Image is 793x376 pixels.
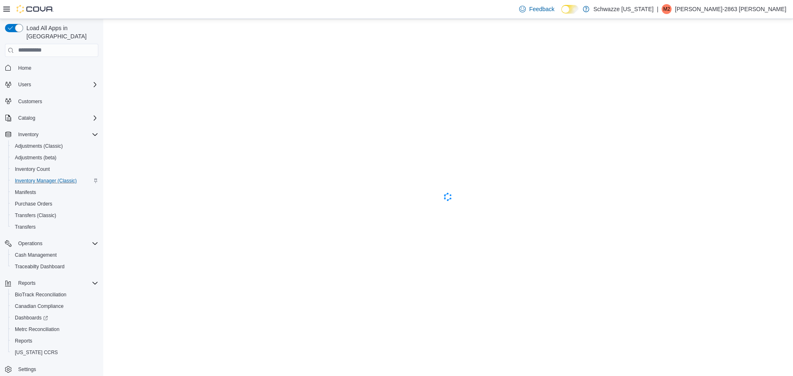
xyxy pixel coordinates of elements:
[15,263,64,270] span: Traceabilty Dashboard
[561,5,579,14] input: Dark Mode
[15,278,39,288] button: Reports
[663,4,670,14] span: M2
[12,187,98,197] span: Manifests
[15,130,42,140] button: Inventory
[12,262,68,272] a: Traceabilty Dashboard
[8,140,102,152] button: Adjustments (Classic)
[12,153,98,163] span: Adjustments (beta)
[12,210,98,220] span: Transfers (Classic)
[15,96,98,106] span: Customers
[2,112,102,124] button: Catalog
[18,65,31,71] span: Home
[8,152,102,163] button: Adjustments (beta)
[12,262,98,272] span: Traceabilty Dashboard
[15,212,56,219] span: Transfers (Classic)
[594,4,654,14] p: Schwazze [US_STATE]
[12,324,98,334] span: Metrc Reconciliation
[15,224,36,230] span: Transfers
[12,336,36,346] a: Reports
[12,348,98,357] span: Washington CCRS
[12,164,98,174] span: Inventory Count
[8,249,102,261] button: Cash Management
[12,176,98,186] span: Inventory Manager (Classic)
[18,240,43,247] span: Operations
[12,336,98,346] span: Reports
[18,366,36,373] span: Settings
[18,81,31,88] span: Users
[8,187,102,198] button: Manifests
[15,364,98,374] span: Settings
[15,278,98,288] span: Reports
[15,201,52,207] span: Purchase Orders
[12,222,98,232] span: Transfers
[2,129,102,140] button: Inventory
[8,300,102,312] button: Canadian Compliance
[18,280,36,286] span: Reports
[15,143,63,149] span: Adjustments (Classic)
[15,63,98,73] span: Home
[2,363,102,375] button: Settings
[15,80,98,90] span: Users
[12,210,59,220] a: Transfers (Classic)
[2,277,102,289] button: Reports
[8,261,102,272] button: Traceabilty Dashboard
[15,252,57,258] span: Cash Management
[8,312,102,324] a: Dashboards
[15,315,48,321] span: Dashboards
[12,348,61,357] a: [US_STATE] CCRS
[15,80,34,90] button: Users
[15,166,50,173] span: Inventory Count
[12,199,98,209] span: Purchase Orders
[15,189,36,196] span: Manifests
[8,163,102,175] button: Inventory Count
[15,154,57,161] span: Adjustments (beta)
[12,164,53,174] a: Inventory Count
[15,177,77,184] span: Inventory Manager (Classic)
[15,97,45,106] a: Customers
[8,347,102,358] button: [US_STATE] CCRS
[12,176,80,186] a: Inventory Manager (Classic)
[8,175,102,187] button: Inventory Manager (Classic)
[657,4,658,14] p: |
[18,98,42,105] span: Customers
[8,335,102,347] button: Reports
[2,79,102,90] button: Users
[8,221,102,233] button: Transfers
[529,5,554,13] span: Feedback
[2,95,102,107] button: Customers
[662,4,672,14] div: Matthew-2863 Turner
[15,364,39,374] a: Settings
[12,187,39,197] a: Manifests
[15,303,64,310] span: Canadian Compliance
[15,239,46,248] button: Operations
[18,115,35,121] span: Catalog
[8,289,102,300] button: BioTrack Reconciliation
[2,238,102,249] button: Operations
[23,24,98,40] span: Load All Apps in [GEOGRAPHIC_DATA]
[15,113,98,123] span: Catalog
[8,210,102,221] button: Transfers (Classic)
[2,62,102,74] button: Home
[12,324,63,334] a: Metrc Reconciliation
[15,63,35,73] a: Home
[15,338,32,344] span: Reports
[15,326,59,333] span: Metrc Reconciliation
[12,313,51,323] a: Dashboards
[12,250,98,260] span: Cash Management
[15,349,58,356] span: [US_STATE] CCRS
[12,290,70,300] a: BioTrack Reconciliation
[12,290,98,300] span: BioTrack Reconciliation
[17,5,54,13] img: Cova
[12,301,98,311] span: Canadian Compliance
[8,198,102,210] button: Purchase Orders
[15,239,98,248] span: Operations
[12,222,39,232] a: Transfers
[8,324,102,335] button: Metrc Reconciliation
[15,291,66,298] span: BioTrack Reconciliation
[12,313,98,323] span: Dashboards
[15,113,38,123] button: Catalog
[516,1,558,17] a: Feedback
[12,250,60,260] a: Cash Management
[675,4,786,14] p: [PERSON_NAME]-2863 [PERSON_NAME]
